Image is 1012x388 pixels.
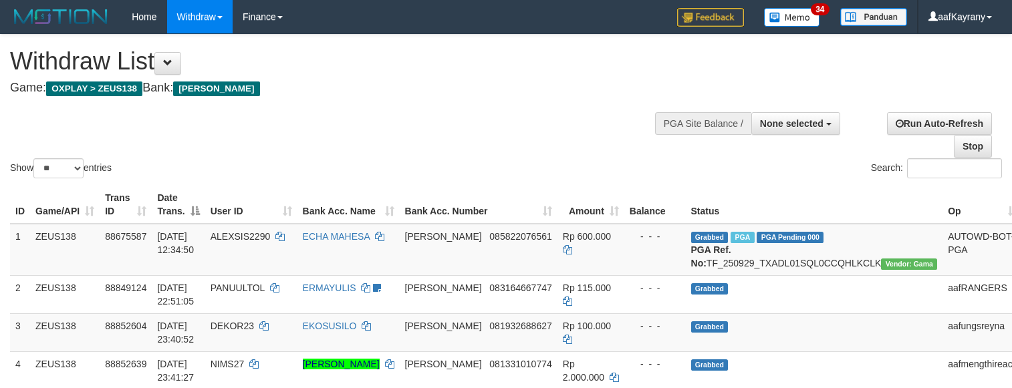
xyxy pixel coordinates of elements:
[686,224,943,276] td: TF_250929_TXADL01SQL0CCQHLKCLK
[297,186,400,224] th: Bank Acc. Name: activate to sort column ascending
[10,7,112,27] img: MOTION_logo.png
[764,8,820,27] img: Button%20Memo.svg
[30,224,100,276] td: ZEUS138
[211,282,265,293] span: PANUULTOL
[887,112,992,135] a: Run Auto-Refresh
[211,231,271,242] span: ALEXSIS2290
[30,186,100,224] th: Game/API: activate to sort column ascending
[907,158,1002,178] input: Search:
[157,231,194,255] span: [DATE] 12:34:50
[30,313,100,351] td: ZEUS138
[152,186,205,224] th: Date Trans.: activate to sort column descending
[691,283,729,295] span: Grabbed
[630,357,680,371] div: - - -
[489,321,551,331] span: Copy 081932688627 to clipboard
[563,321,611,331] span: Rp 100.000
[563,359,604,383] span: Rp 2.000.000
[489,231,551,242] span: Copy 085822076561 to clipboard
[211,321,254,331] span: DEKOR23
[303,282,356,293] a: ERMAYULIS
[489,359,551,369] span: Copy 081331010774 to clipboard
[691,232,729,243] span: Grabbed
[10,48,661,75] h1: Withdraw List
[10,224,30,276] td: 1
[211,359,245,369] span: NIMS27
[157,282,194,307] span: [DATE] 22:51:05
[400,186,557,224] th: Bank Acc. Number: activate to sort column ascending
[10,313,30,351] td: 3
[677,8,744,27] img: Feedback.jpg
[624,186,686,224] th: Balance
[811,3,829,15] span: 34
[630,319,680,333] div: - - -
[105,359,146,369] span: 88852639
[10,81,661,95] h4: Game: Bank:
[105,321,146,331] span: 88852604
[173,81,259,96] span: [PERSON_NAME]
[100,186,152,224] th: Trans ID: activate to sort column ascending
[105,231,146,242] span: 88675587
[303,321,357,331] a: EKOSUSILO
[10,275,30,313] td: 2
[840,8,907,26] img: panduan.png
[731,232,754,243] span: Marked by aafpengsreynich
[871,158,1002,178] label: Search:
[563,282,611,293] span: Rp 115.000
[405,282,482,293] span: [PERSON_NAME]
[30,275,100,313] td: ZEUS138
[757,232,824,243] span: PGA Pending
[563,231,611,242] span: Rp 600.000
[10,158,112,178] label: Show entries
[405,359,482,369] span: [PERSON_NAME]
[405,231,482,242] span: [PERSON_NAME]
[46,81,142,96] span: OXPLAY > ZEUS138
[691,321,729,333] span: Grabbed
[105,282,146,293] span: 88849124
[655,112,751,135] div: PGA Site Balance /
[881,258,937,270] span: Vendor URL: https://trx31.1velocity.biz
[157,321,194,345] span: [DATE] 23:40:52
[489,282,551,293] span: Copy 083164667747 to clipboard
[157,359,194,383] span: [DATE] 23:41:27
[303,231,370,242] a: ECHA MAHESA
[954,135,992,158] a: Stop
[630,281,680,295] div: - - -
[205,186,297,224] th: User ID: activate to sort column ascending
[760,118,824,129] span: None selected
[10,186,30,224] th: ID
[405,321,482,331] span: [PERSON_NAME]
[630,230,680,243] div: - - -
[751,112,840,135] button: None selected
[686,186,943,224] th: Status
[691,359,729,371] span: Grabbed
[557,186,624,224] th: Amount: activate to sort column ascending
[691,244,731,268] b: PGA Ref. No:
[303,359,380,369] a: [PERSON_NAME]
[33,158,84,178] select: Showentries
